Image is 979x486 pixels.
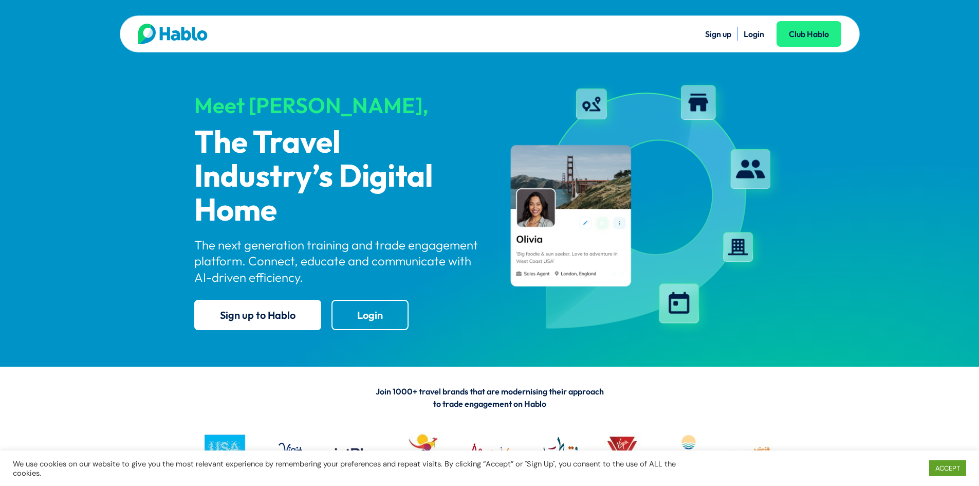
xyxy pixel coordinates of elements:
[194,424,255,485] img: busa
[326,424,387,485] img: jetblue
[331,300,409,330] a: Login
[658,424,719,485] img: LAUDERDALE
[194,300,321,330] a: Sign up to Hablo
[744,29,764,39] a: Login
[592,424,653,485] img: VV logo
[376,386,604,409] span: Join 1000+ travel brands that are modernising their approach to trade engagement on Hablo
[929,460,966,476] a: ACCEPT
[194,237,481,285] p: The next generation training and trade engagement platform. Connect, educate and communicate with...
[705,29,731,39] a: Sign up
[138,24,208,44] img: Hablo logo main 2
[724,424,785,485] img: vc logo
[525,424,586,485] img: QATAR
[777,21,841,47] a: Club Hablo
[393,424,454,485] img: Tourism Australia
[498,77,785,339] img: hablo-profile-image
[194,94,481,117] div: Meet [PERSON_NAME],
[459,424,520,485] img: MTPA
[13,459,680,478] div: We use cookies on our website to give you the most relevant experience by remembering your prefer...
[260,424,321,485] img: VO
[194,127,481,228] p: The Travel Industry’s Digital Home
